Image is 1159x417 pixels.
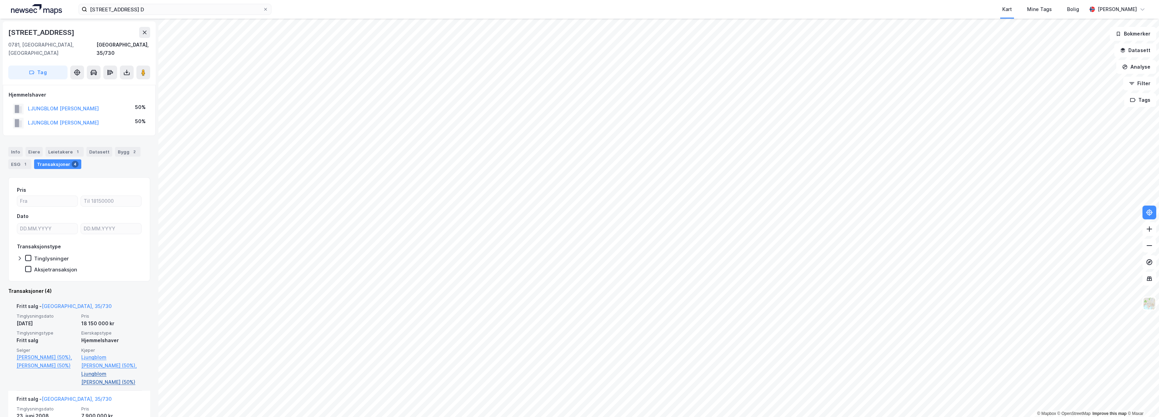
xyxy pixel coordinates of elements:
[8,147,23,157] div: Info
[81,224,141,234] input: DD.MM.YYYY
[17,395,112,406] div: Fritt salg -
[17,224,77,234] input: DD.MM.YYYY
[1123,77,1156,90] button: Filter
[1125,384,1159,417] div: Kontrollprogram for chat
[74,148,81,155] div: 1
[34,266,77,273] div: Aksjetransaksjon
[17,353,77,361] a: [PERSON_NAME] (50%),
[1110,27,1156,41] button: Bokmerker
[34,255,69,262] div: Tinglysninger
[81,196,141,206] input: Til 18150000
[81,336,142,345] div: Hjemmelshaver
[81,330,142,336] span: Eierskapstype
[1143,297,1156,310] img: Z
[8,159,31,169] div: ESG
[81,353,142,370] a: Ljungblom [PERSON_NAME] (50%),
[87,4,263,14] input: Søk på adresse, matrikkel, gårdeiere, leietakere eller personer
[86,147,112,157] div: Datasett
[17,212,29,220] div: Dato
[17,319,77,328] div: [DATE]
[1124,93,1156,107] button: Tags
[1125,384,1159,417] iframe: Chat Widget
[9,91,150,99] div: Hjemmelshaver
[81,406,142,412] span: Pris
[17,302,112,313] div: Fritt salg -
[72,161,79,168] div: 4
[135,103,146,111] div: 50%
[131,148,138,155] div: 2
[42,396,112,402] a: [GEOGRAPHIC_DATA], 35/730
[81,370,142,386] a: Ljungblom [PERSON_NAME] (50%)
[1037,411,1056,416] a: Mapbox
[17,361,77,370] a: [PERSON_NAME] (50%)
[1067,5,1079,13] div: Bolig
[22,161,29,168] div: 1
[34,159,81,169] div: Transaksjoner
[81,319,142,328] div: 18 150 000 kr
[1098,5,1137,13] div: [PERSON_NAME]
[42,303,112,309] a: [GEOGRAPHIC_DATA], 35/730
[8,27,76,38] div: [STREET_ADDRESS]
[25,147,43,157] div: Eiere
[45,147,84,157] div: Leietakere
[17,196,77,206] input: Fra
[17,336,77,345] div: Fritt salg
[81,347,142,353] span: Kjøper
[17,186,26,194] div: Pris
[1114,43,1156,57] button: Datasett
[81,313,142,319] span: Pris
[17,313,77,319] span: Tinglysningsdato
[17,406,77,412] span: Tinglysningsdato
[135,117,146,126] div: 50%
[11,4,62,14] img: logo.a4113a55bc3d86da70a041830d287a7e.svg
[96,41,150,57] div: [GEOGRAPHIC_DATA], 35/730
[17,347,77,353] span: Selger
[1027,5,1052,13] div: Mine Tags
[8,66,68,79] button: Tag
[8,287,150,295] div: Transaksjoner (4)
[1116,60,1156,74] button: Analyse
[115,147,141,157] div: Bygg
[1057,411,1091,416] a: OpenStreetMap
[17,330,77,336] span: Tinglysningstype
[1093,411,1127,416] a: Improve this map
[17,242,61,251] div: Transaksjonstype
[1002,5,1012,13] div: Kart
[8,41,96,57] div: 0781, [GEOGRAPHIC_DATA], [GEOGRAPHIC_DATA]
